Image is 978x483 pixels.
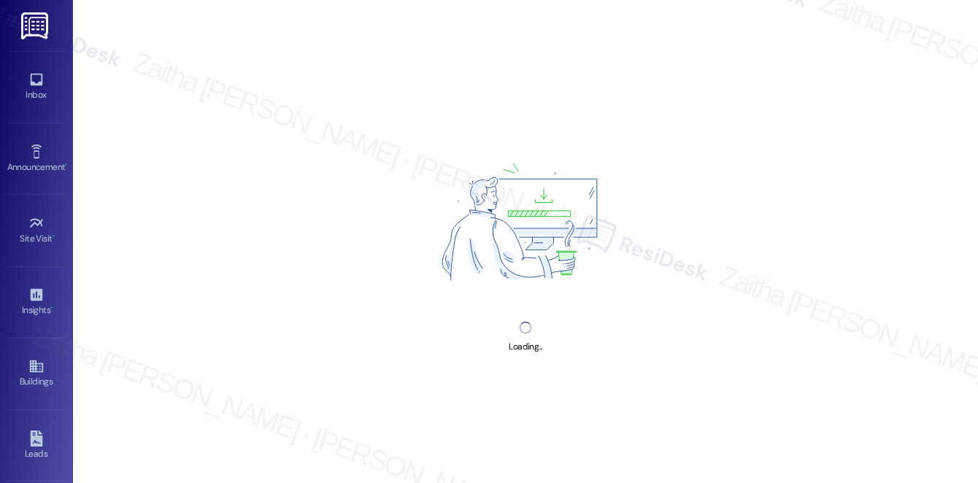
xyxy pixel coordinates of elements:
a: Leads [7,426,66,465]
span: • [53,231,55,241]
a: Insights • [7,282,66,322]
span: • [50,303,53,313]
a: Inbox [7,67,66,107]
a: Site Visit • [7,211,66,250]
a: Buildings [7,354,66,393]
img: ResiDesk Logo [21,12,51,39]
span: • [65,160,67,170]
div: Loading... [509,339,542,355]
